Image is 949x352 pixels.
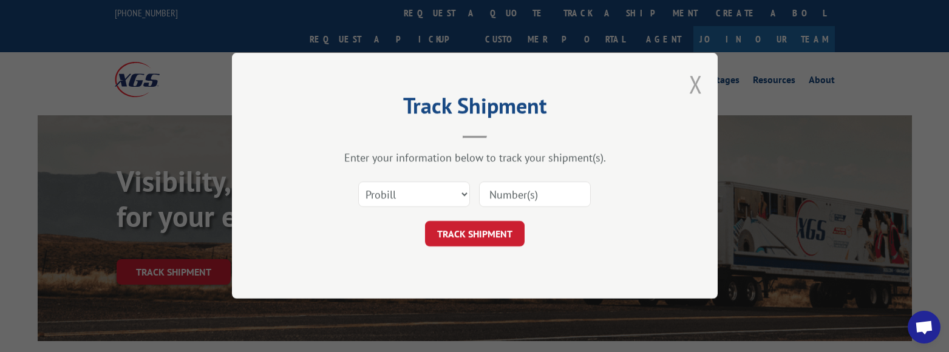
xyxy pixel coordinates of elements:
[689,68,702,100] button: Close modal
[479,182,591,208] input: Number(s)
[908,311,940,344] div: Open chat
[425,222,525,247] button: TRACK SHIPMENT
[293,151,657,165] div: Enter your information below to track your shipment(s).
[293,97,657,120] h2: Track Shipment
